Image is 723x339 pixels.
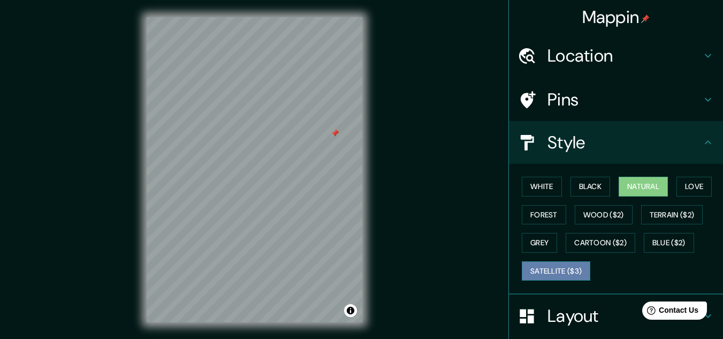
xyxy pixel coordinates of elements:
[547,89,702,110] h4: Pins
[547,132,702,153] h4: Style
[644,233,694,253] button: Blue ($2)
[619,177,668,197] button: Natural
[522,261,590,281] button: Satellite ($3)
[509,78,723,121] div: Pins
[509,34,723,77] div: Location
[628,297,711,327] iframe: Help widget launcher
[570,177,611,197] button: Black
[509,295,723,337] div: Layout
[509,121,723,164] div: Style
[575,205,633,225] button: Wood ($2)
[522,205,566,225] button: Forest
[566,233,635,253] button: Cartoon ($2)
[582,6,650,28] h4: Mappin
[344,304,357,317] button: Toggle attribution
[547,45,702,66] h4: Location
[547,305,702,327] h4: Layout
[641,205,703,225] button: Terrain ($2)
[522,233,557,253] button: Grey
[147,17,362,322] canvas: Map
[676,177,712,197] button: Love
[522,177,562,197] button: White
[641,14,650,23] img: pin-icon.png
